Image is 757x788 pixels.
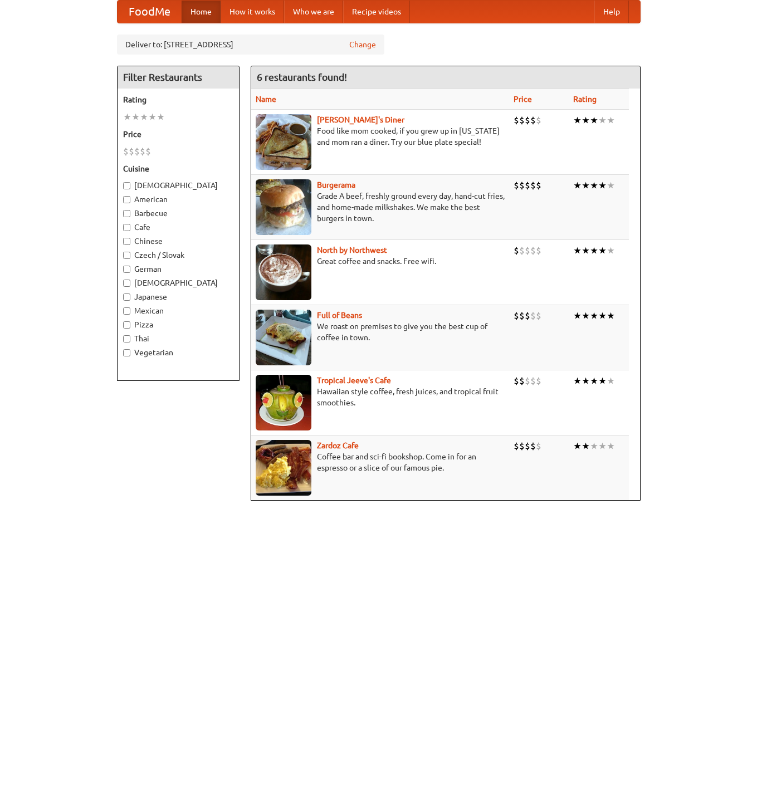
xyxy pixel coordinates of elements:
[123,280,130,287] input: [DEMOGRAPHIC_DATA]
[573,375,582,387] li: ★
[256,451,505,473] p: Coffee bar and sci-fi bookshop. Come in for an espresso or a slice of our famous pie.
[140,111,148,123] li: ★
[123,305,233,316] label: Mexican
[157,111,165,123] li: ★
[317,441,359,450] a: Zardoz Cafe
[519,310,525,322] li: $
[123,291,233,302] label: Japanese
[123,210,130,217] input: Barbecue
[123,252,130,259] input: Czech / Slovak
[123,222,233,233] label: Cafe
[123,224,130,231] input: Cafe
[582,375,590,387] li: ★
[525,114,530,126] li: $
[123,263,233,275] label: German
[598,244,607,257] li: ★
[123,129,233,140] h5: Price
[530,179,536,192] li: $
[573,114,582,126] li: ★
[123,194,233,205] label: American
[123,145,129,158] li: $
[317,311,362,320] a: Full of Beans
[514,179,519,192] li: $
[317,246,387,254] a: North by Northwest
[607,310,615,322] li: ★
[343,1,410,23] a: Recipe videos
[123,349,130,356] input: Vegetarian
[123,94,233,105] h5: Rating
[573,310,582,322] li: ★
[525,310,530,322] li: $
[221,1,284,23] a: How it works
[256,310,311,365] img: beans.jpg
[536,375,541,387] li: $
[256,114,311,170] img: sallys.jpg
[530,244,536,257] li: $
[123,293,130,301] input: Japanese
[134,145,140,158] li: $
[514,440,519,452] li: $
[129,145,134,158] li: $
[123,335,130,342] input: Thai
[123,319,233,330] label: Pizza
[123,182,130,189] input: [DEMOGRAPHIC_DATA]
[284,1,343,23] a: Who we are
[519,114,525,126] li: $
[519,244,525,257] li: $
[256,179,311,235] img: burgerama.jpg
[582,179,590,192] li: ★
[514,310,519,322] li: $
[573,95,597,104] a: Rating
[582,440,590,452] li: ★
[256,256,505,267] p: Great coffee and snacks. Free wifi.
[536,440,541,452] li: $
[530,375,536,387] li: $
[582,114,590,126] li: ★
[590,244,598,257] li: ★
[256,95,276,104] a: Name
[530,114,536,126] li: $
[256,244,311,300] img: north.jpg
[123,321,130,329] input: Pizza
[256,190,505,224] p: Grade A beef, freshly ground every day, hand-cut fries, and home-made milkshakes. We make the bes...
[590,440,598,452] li: ★
[123,208,233,219] label: Barbecue
[573,440,582,452] li: ★
[256,375,311,430] img: jeeves.jpg
[536,310,541,322] li: $
[349,39,376,50] a: Change
[598,310,607,322] li: ★
[582,244,590,257] li: ★
[123,333,233,344] label: Thai
[525,375,530,387] li: $
[598,440,607,452] li: ★
[145,145,151,158] li: $
[514,244,519,257] li: $
[590,114,598,126] li: ★
[123,196,130,203] input: American
[256,386,505,408] p: Hawaiian style coffee, fresh juices, and tropical fruit smoothies.
[598,179,607,192] li: ★
[607,440,615,452] li: ★
[598,375,607,387] li: ★
[317,115,404,124] a: [PERSON_NAME]'s Diner
[514,95,532,104] a: Price
[514,114,519,126] li: $
[118,66,239,89] h4: Filter Restaurants
[123,249,233,261] label: Czech / Slovak
[536,244,541,257] li: $
[525,244,530,257] li: $
[519,440,525,452] li: $
[123,307,130,315] input: Mexican
[590,179,598,192] li: ★
[182,1,221,23] a: Home
[317,180,355,189] a: Burgerama
[317,376,391,385] a: Tropical Jeeve's Cafe
[257,72,347,82] ng-pluralize: 6 restaurants found!
[536,179,541,192] li: $
[123,180,233,191] label: [DEMOGRAPHIC_DATA]
[607,244,615,257] li: ★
